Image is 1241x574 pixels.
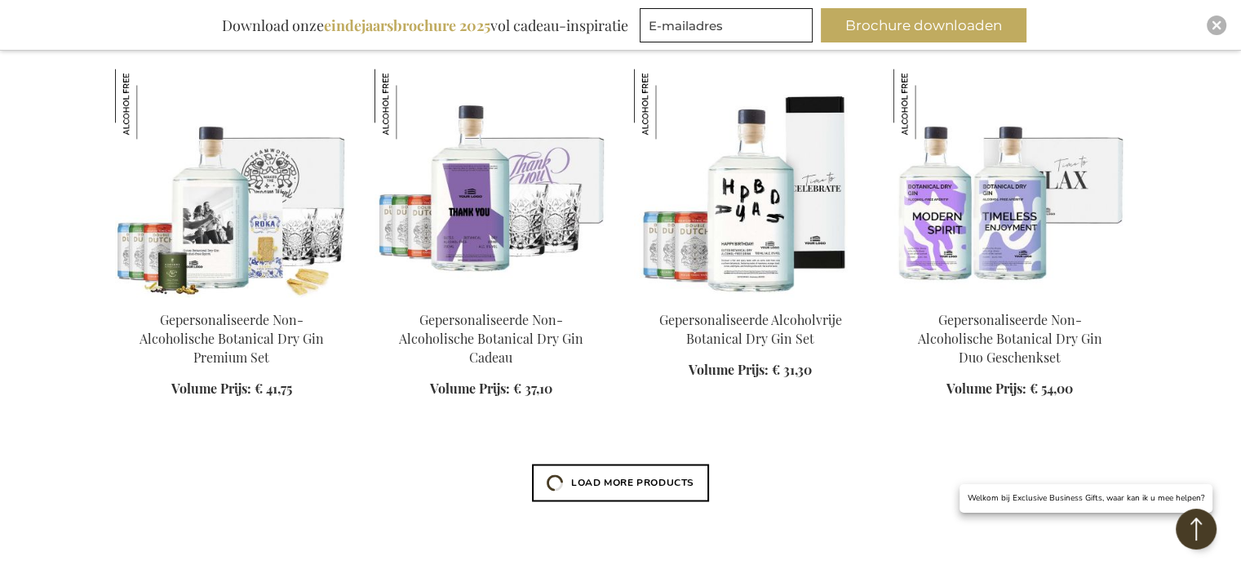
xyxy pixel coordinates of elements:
a: Personalised Non-Alcoholic Botanical Dry Gin Duo Gift Set Gepersonaliseerde Non-Alcoholische Bota... [893,291,1127,306]
b: eindejaarsbrochure 2025 [324,16,490,35]
a: Gepersonaliseerde Alcoholvrije Botanical Dry Gin Set [659,311,842,347]
img: Gepersonaliseerde Non-Alcoholische Botanical Dry Gin Duo Geschenkset [893,69,964,139]
img: Personalised Non-Alcoholic Botanical Dry Gin Set [634,69,867,297]
div: Download onze vol cadeau-inspiratie [215,8,636,42]
a: Personalised Non-Alcoholic Botanical Dry Gin Premium Set Gepersonaliseerde Non-Alcoholische Botan... [115,291,348,306]
span: Volume Prijs: [171,380,251,397]
a: Volume Prijs: € 54,00 [946,380,1073,398]
button: Brochure downloaden [821,8,1026,42]
a: Personalised Non-Alcoholic Botanical Dry Gin Gift Gepersonaliseerde Non-Alcoholische Botanical Dr... [375,291,608,306]
img: Close [1212,20,1221,30]
img: Personalised Non-Alcoholic Botanical Dry Gin Duo Gift Set [893,69,1127,297]
div: Close [1207,16,1226,35]
img: Gepersonaliseerde Non-Alcoholische Botanical Dry Gin Premium Set [115,69,185,139]
span: € 31,30 [772,361,812,378]
a: Volume Prijs: € 37,10 [430,380,552,398]
img: Gepersonaliseerde Alcoholvrije Botanical Dry Gin Set [634,69,704,139]
a: Gepersonaliseerde Non-Alcoholische Botanical Dry Gin Duo Geschenkset [918,311,1102,366]
img: Personalised Non-Alcoholic Botanical Dry Gin Premium Set [115,69,348,297]
span: Volume Prijs: [946,380,1026,397]
img: Gepersonaliseerde Non-Alcoholische Botanical Dry Gin Cadeau [375,69,445,139]
span: Volume Prijs: [689,361,769,378]
span: Volume Prijs: [430,380,510,397]
span: € 37,10 [513,380,552,397]
a: Personalised Non-Alcoholic Botanical Dry Gin Set Gepersonaliseerde Alcoholvrije Botanical Dry Gin... [634,291,867,306]
input: E-mailadres [640,8,813,42]
a: Gepersonaliseerde Non-Alcoholische Botanical Dry Gin Premium Set [140,311,324,366]
a: Gepersonaliseerde Non-Alcoholische Botanical Dry Gin Cadeau [399,311,583,366]
span: € 41,75 [255,380,292,397]
span: € 54,00 [1030,380,1073,397]
a: Volume Prijs: € 31,30 [689,361,812,380]
a: Volume Prijs: € 41,75 [171,380,292,398]
form: marketing offers and promotions [640,8,818,47]
img: Personalised Non-Alcoholic Botanical Dry Gin Gift [375,69,608,297]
